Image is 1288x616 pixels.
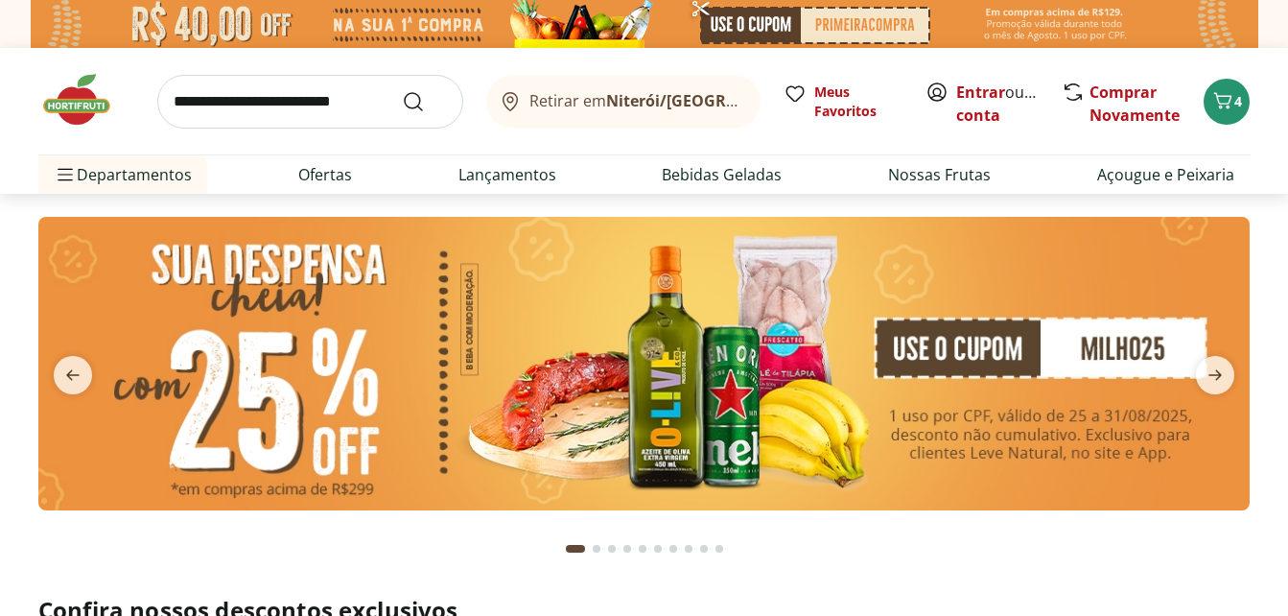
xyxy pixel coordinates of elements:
button: Go to page 7 from fs-carousel [666,526,681,572]
button: next [1181,356,1250,394]
button: Go to page 10 from fs-carousel [712,526,727,572]
button: Go to page 2 from fs-carousel [589,526,604,572]
img: Hortifruti [38,71,134,129]
span: Departamentos [54,152,192,198]
button: Go to page 3 from fs-carousel [604,526,620,572]
span: ou [956,81,1042,127]
a: Bebidas Geladas [662,163,782,186]
a: Criar conta [956,82,1062,126]
button: Go to page 9 from fs-carousel [696,526,712,572]
input: search [157,75,463,129]
span: Meus Favoritos [814,83,902,121]
a: Entrar [956,82,1005,103]
span: Retirar em [529,92,741,109]
a: Açougue e Peixaria [1097,163,1234,186]
button: Go to page 6 from fs-carousel [650,526,666,572]
button: Menu [54,152,77,198]
a: Nossas Frutas [888,163,991,186]
button: Retirar emNiterói/[GEOGRAPHIC_DATA] [486,75,761,129]
button: Go to page 4 from fs-carousel [620,526,635,572]
img: cupom [38,217,1250,510]
button: Current page from fs-carousel [562,526,589,572]
button: Go to page 8 from fs-carousel [681,526,696,572]
a: Ofertas [298,163,352,186]
b: Niterói/[GEOGRAPHIC_DATA] [606,90,825,111]
a: Lançamentos [458,163,556,186]
a: Comprar Novamente [1089,82,1180,126]
button: Carrinho [1204,79,1250,125]
span: 4 [1234,92,1242,110]
button: Go to page 5 from fs-carousel [635,526,650,572]
button: Submit Search [402,90,448,113]
a: Meus Favoritos [784,83,902,121]
button: previous [38,356,107,394]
